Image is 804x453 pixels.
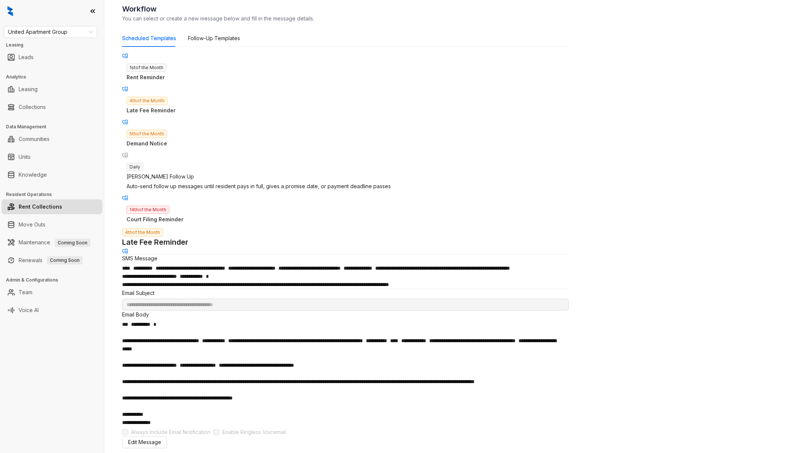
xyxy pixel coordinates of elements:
a: Move Outs [19,217,45,232]
a: Leads [19,50,33,65]
a: Voice AI [19,303,39,318]
li: Renewals [1,253,102,268]
p: Rent Reminder [127,73,564,81]
h2: Workflow [122,3,569,15]
li: Team [1,285,102,300]
span: 4th of the Month [122,228,163,237]
div: Scheduled Templates [122,34,176,42]
button: Edit Message [122,436,167,448]
a: Units [19,150,31,164]
span: Coming Soon [55,239,90,247]
span: United Apartment Group [8,26,93,38]
h4: SMS Message [122,254,569,263]
h3: Resident Operations [6,191,104,198]
h3: Leasing [6,42,104,48]
p: Late Fee Reminder [127,106,564,115]
a: Leasing [19,82,38,97]
span: Daily [127,163,143,171]
span: 1st of the Month [127,64,166,72]
span: 4th of the Month [127,97,167,105]
h2: Late Fee Reminder [122,237,569,248]
span: 14th of the Month [127,206,169,214]
a: RenewalsComing Soon [19,253,83,268]
h3: Analytics [6,74,104,80]
h4: Email Body [122,311,569,319]
a: Team [19,285,32,300]
li: Units [1,150,102,164]
h3: Data Management [6,123,104,130]
li: Communities [1,132,102,147]
div: [PERSON_NAME] Follow Up [127,173,564,181]
div: Follow-Up Templates [188,34,240,42]
p: Demand Notice [127,139,564,148]
li: Maintenance [1,235,102,250]
li: Leasing [1,82,102,97]
span: 5th of the Month [127,130,167,138]
li: Move Outs [1,217,102,232]
span: Coming Soon [47,256,83,264]
a: Knowledge [19,167,47,182]
li: Voice AI [1,303,102,318]
li: Leads [1,50,102,65]
p: You can select or create a new message below and fill in the message details. [122,15,569,22]
span: Edit Message [128,438,161,446]
span: Always Include Email Notification [128,428,213,436]
span: Enable Ringless Voicemail [219,428,289,436]
h3: Admin & Configurations [6,277,104,283]
p: Auto-send follow up messages until resident pays in full, gives a promise date, or payment deadli... [127,182,564,190]
img: logo [7,6,13,16]
h4: Email Subject [122,289,569,297]
a: Rent Collections [19,199,62,214]
p: Court Filing Reminder [127,215,564,224]
li: Knowledge [1,167,102,182]
a: Communities [19,132,50,147]
a: Collections [19,100,46,115]
li: Collections [1,100,102,115]
li: Rent Collections [1,199,102,214]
